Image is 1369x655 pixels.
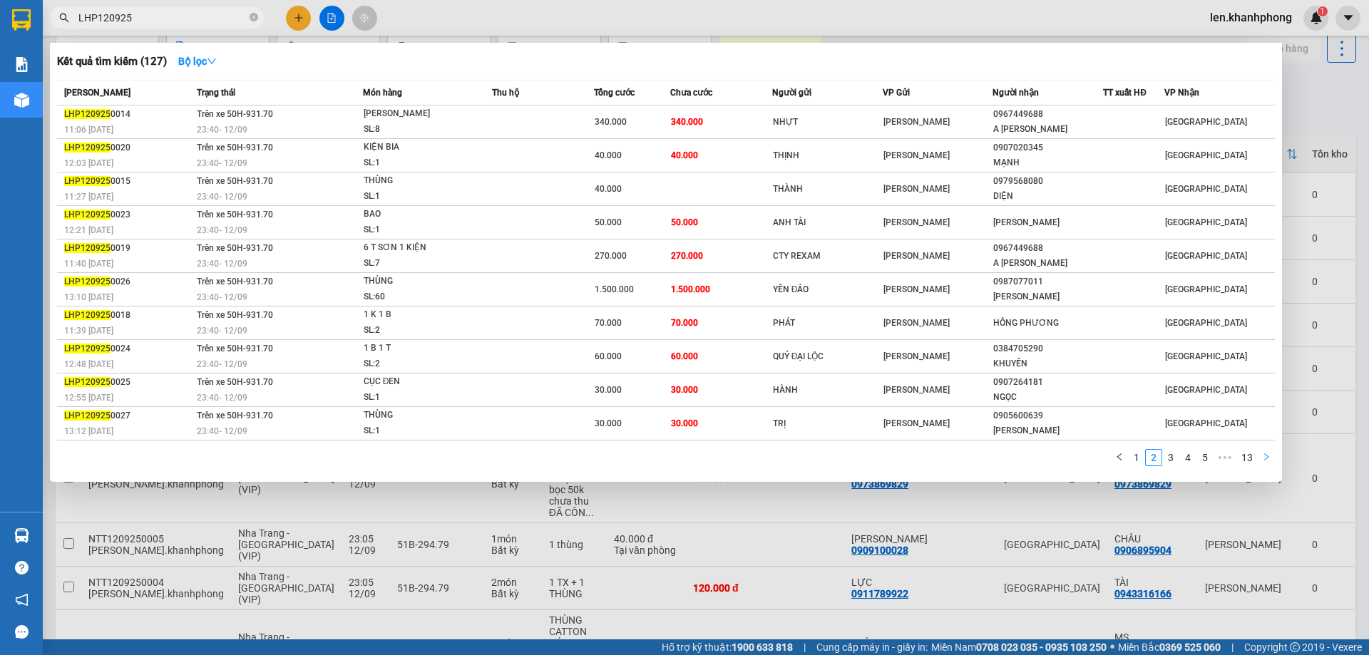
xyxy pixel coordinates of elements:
span: [PERSON_NAME] [883,318,950,328]
div: 0019 [64,241,193,256]
div: CỤC ĐEN [364,374,471,390]
span: [PERSON_NAME] [883,385,950,395]
span: [PERSON_NAME] [883,184,950,194]
span: 13:10 [DATE] [64,292,113,302]
div: BAO [364,207,471,222]
span: 13:12 [DATE] [64,426,113,436]
div: 0026 [64,274,193,289]
div: 0384705290 [993,341,1102,356]
div: SL: 2 [364,356,471,372]
div: 0020 [64,140,193,155]
div: 0905600639 [993,408,1102,423]
div: HÔNG PHƯƠNG [993,316,1102,331]
li: Next Page [1258,449,1275,466]
a: 4 [1180,450,1196,465]
div: HÀNH [773,383,882,398]
a: 3 [1163,450,1179,465]
div: QUÝ ĐẠI LỘC [773,349,882,364]
span: 23:40 - 12/09 [197,125,247,135]
div: ANH TÀI [773,215,882,230]
div: 0023 [64,207,193,222]
span: 12:48 [DATE] [64,359,113,369]
span: LHP120925 [64,243,111,253]
span: LHP120925 [64,109,111,119]
div: YẾN ĐẢO [773,282,882,297]
span: VP Gửi [883,88,910,98]
span: 11:06 [DATE] [64,125,113,135]
div: A [PERSON_NAME] [993,256,1102,271]
h3: Kết quả tìm kiếm ( 127 ) [57,54,167,69]
div: SL: 2 [364,323,471,339]
span: ••• [1214,449,1236,466]
div: MẠNH [993,155,1102,170]
li: Next 5 Pages [1214,449,1236,466]
div: A [PERSON_NAME] [993,122,1102,137]
span: LHP120925 [64,377,111,387]
div: SL: 1 [364,189,471,205]
li: 1 [1128,449,1145,466]
span: Trên xe 50H-931.70 [197,109,273,119]
div: SL: 1 [364,222,471,238]
span: [PERSON_NAME] [883,251,950,261]
span: down [207,56,217,66]
span: [GEOGRAPHIC_DATA] [1165,184,1247,194]
div: [PERSON_NAME] [993,215,1102,230]
div: TRỊ [773,416,882,431]
div: 0027 [64,408,193,423]
li: 3 [1162,449,1179,466]
span: [GEOGRAPHIC_DATA] [1165,318,1247,328]
span: close-circle [250,11,258,25]
div: 0967449688 [993,107,1102,122]
span: 60.000 [595,351,622,361]
span: Trên xe 50H-931.70 [197,310,273,320]
a: 2 [1146,450,1162,465]
div: THÀNH [773,182,882,197]
a: 13 [1237,450,1257,465]
button: right [1258,449,1275,466]
span: Trên xe 50H-931.70 [197,344,273,354]
span: [PERSON_NAME] [883,150,950,160]
div: THÙNG [364,274,471,289]
span: 70.000 [671,318,698,328]
span: Thu hộ [492,88,519,98]
span: Trên xe 50H-931.70 [197,243,273,253]
span: message [15,625,29,639]
span: 60.000 [671,351,698,361]
span: Trạng thái [197,88,235,98]
span: [GEOGRAPHIC_DATA] [1165,150,1247,160]
span: 12:21 [DATE] [64,225,113,235]
div: NHỰT [773,115,882,130]
span: 23:40 - 12/09 [197,359,247,369]
div: KHUYẾN [993,356,1102,371]
span: LHP120925 [64,310,111,320]
span: [PERSON_NAME] [883,217,950,227]
a: 1 [1129,450,1144,465]
a: 5 [1197,450,1213,465]
span: 11:40 [DATE] [64,259,113,269]
div: SL: 1 [364,155,471,171]
span: [GEOGRAPHIC_DATA] [1165,351,1247,361]
span: search [59,13,69,23]
span: Chưa cước [670,88,712,98]
div: 0025 [64,375,193,390]
span: Trên xe 50H-931.70 [197,143,273,153]
span: [GEOGRAPHIC_DATA] [1165,217,1247,227]
li: 2 [1145,449,1162,466]
span: Trên xe 50H-931.70 [197,277,273,287]
span: Trên xe 50H-931.70 [197,176,273,186]
span: 270.000 [595,251,627,261]
span: 30.000 [671,418,698,428]
span: 70.000 [595,318,622,328]
div: 0907020345 [993,140,1102,155]
span: 23:40 - 12/09 [197,259,247,269]
span: left [1115,453,1124,461]
span: Trên xe 50H-931.70 [197,411,273,421]
span: [PERSON_NAME] [883,284,950,294]
div: 0987077011 [993,274,1102,289]
span: Tổng cước [594,88,635,98]
img: logo-vxr [12,9,31,31]
button: left [1111,449,1128,466]
span: Người gửi [772,88,811,98]
span: Trên xe 50H-931.70 [197,377,273,387]
div: SL: 8 [364,122,471,138]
